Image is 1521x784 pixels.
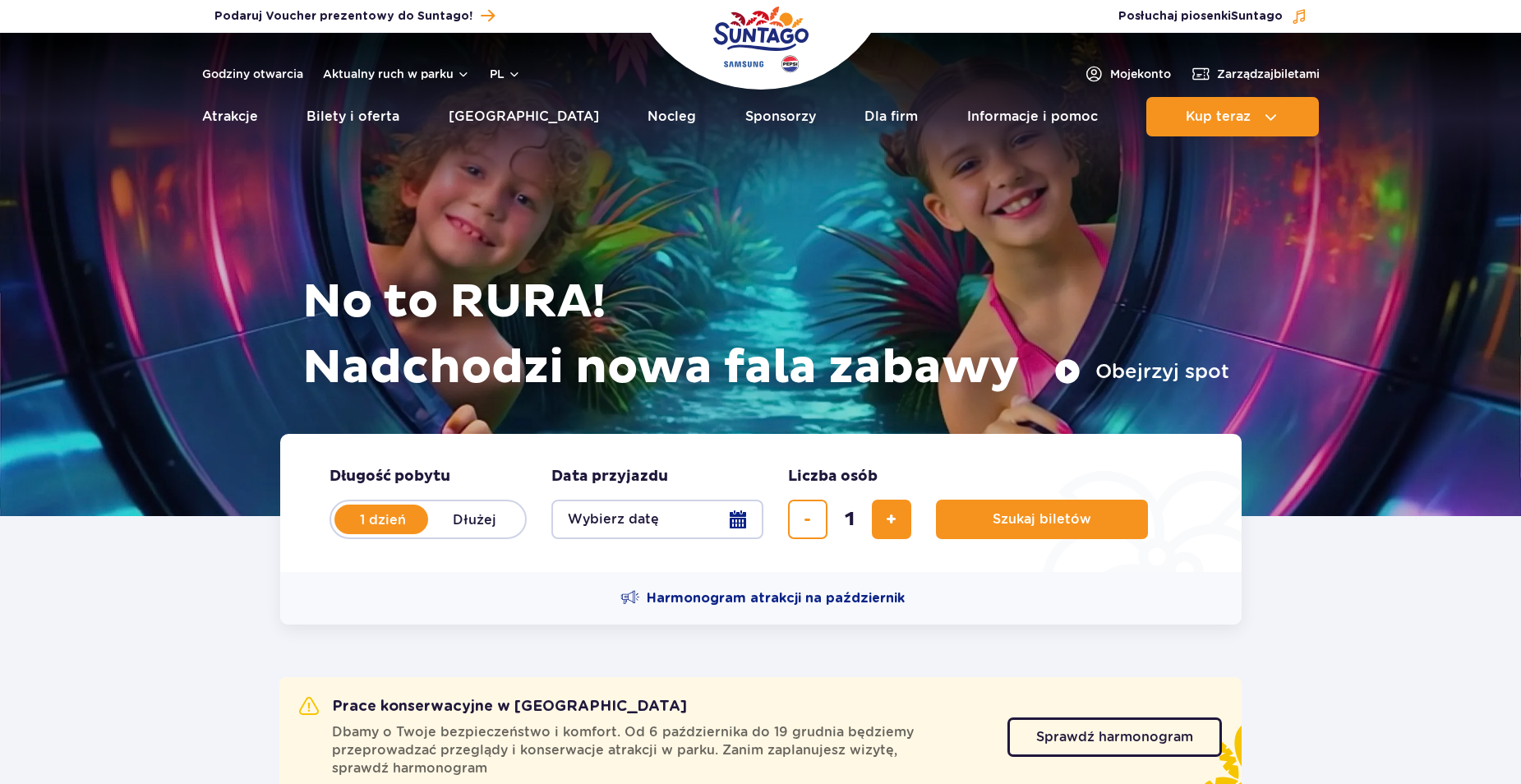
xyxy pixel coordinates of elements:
[830,500,869,539] input: liczba biletów
[307,97,399,136] a: Bilety i oferta
[449,97,599,136] a: [GEOGRAPHIC_DATA]
[330,467,450,487] span: Długość pobytu
[1084,64,1171,84] a: Mojekonto
[936,500,1148,539] button: Szukaj biletów
[323,67,470,81] button: Aktualny ruch w parku
[967,97,1098,136] a: Informacje i pomoc
[1217,66,1320,82] span: Zarządzaj biletami
[788,467,878,487] span: Liczba osób
[1036,731,1193,744] span: Sprawdź harmonogram
[1054,358,1229,385] button: Obejrzyj spot
[336,502,430,537] label: 1 dzień
[788,500,827,539] button: usuń bilet
[202,97,258,136] a: Atrakcje
[1110,66,1171,82] span: Moje konto
[1231,11,1283,22] span: Suntago
[202,66,303,82] a: Godziny otwarcia
[1007,717,1222,757] a: Sprawdź harmonogram
[872,500,911,539] button: dodaj bilet
[1186,109,1251,124] span: Kup teraz
[1146,97,1319,136] button: Kup teraz
[647,589,905,607] span: Harmonogram atrakcji na październik
[864,97,918,136] a: Dla firm
[551,467,668,487] span: Data przyjazdu
[214,8,472,25] span: Podaruj Voucher prezentowy do Suntago!
[620,588,905,608] a: Harmonogram atrakcji na październik
[280,434,1242,572] form: Planowanie wizyty w Park of Poland
[490,66,521,82] button: pl
[648,97,696,136] a: Nocleg
[302,270,1229,401] h1: No to RURA! Nadchodzi nowa fala zabawy
[551,500,763,539] button: Wybierz datę
[1191,64,1320,84] a: Zarządzajbiletami
[214,5,495,27] a: Podaruj Voucher prezentowy do Suntago!
[993,512,1091,527] span: Szukaj biletów
[299,697,687,717] h2: Prace konserwacyjne w [GEOGRAPHIC_DATA]
[1118,8,1283,25] span: Posłuchaj piosenki
[428,502,522,537] label: Dłużej
[1118,8,1307,25] button: Posłuchaj piosenkiSuntago
[332,723,988,777] span: Dbamy o Twoje bezpieczeństwo i komfort. Od 6 października do 19 grudnia będziemy przeprowadzać pr...
[745,97,816,136] a: Sponsorzy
